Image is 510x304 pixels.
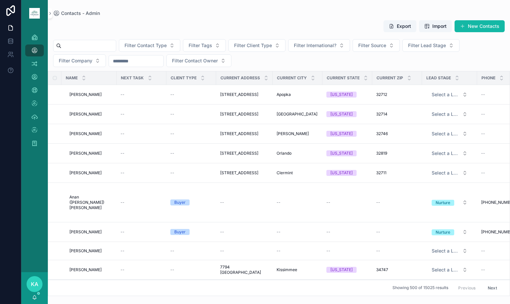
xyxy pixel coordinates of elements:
[426,226,473,238] button: Select Button
[228,39,286,52] button: Select Button
[125,42,167,49] span: Filter Contact Type
[326,229,330,235] span: --
[432,91,460,98] span: Select a Lead Stage
[326,111,368,117] a: [US_STATE]
[326,92,368,98] a: [US_STATE]
[376,200,380,205] span: --
[121,200,162,205] a: --
[121,131,162,136] a: --
[69,131,113,136] a: [PERSON_NAME]
[170,131,174,136] span: --
[69,229,102,235] span: [PERSON_NAME]
[121,75,144,81] span: Next Task
[121,267,162,272] a: --
[170,267,212,272] a: --
[330,92,353,98] div: [US_STATE]
[432,266,460,273] span: Select a Lead Stage
[61,10,100,17] span: Contacts - Admin
[69,267,113,272] a: [PERSON_NAME]
[69,170,113,176] a: [PERSON_NAME]
[121,131,125,136] span: --
[326,229,368,235] a: --
[220,265,269,275] a: 7794 [GEOGRAPHIC_DATA]
[426,245,473,257] button: Select Button
[277,92,291,97] span: Apopka
[220,229,269,235] a: --
[277,267,297,272] span: Kissimmee
[426,167,473,179] button: Select Button
[481,248,485,254] span: --
[277,151,318,156] a: Orlando
[408,42,446,49] span: Filter Lead Stage
[392,285,448,291] span: Showing 500 of 15025 results
[21,27,48,158] div: scrollable content
[174,199,186,205] div: Buyer
[119,39,180,52] button: Select Button
[432,248,460,254] span: Select a Lead Stage
[121,229,125,235] span: --
[330,267,353,273] div: [US_STATE]
[481,92,485,97] span: --
[170,92,174,97] span: --
[376,248,380,254] span: --
[432,130,460,137] span: Select a Lead Stage
[481,112,485,117] span: --
[121,248,162,254] a: --
[294,42,336,49] span: Filter International?
[170,92,212,97] a: --
[69,248,102,254] span: [PERSON_NAME]
[330,150,353,156] div: [US_STATE]
[426,196,473,208] button: Select Button
[326,267,368,273] a: [US_STATE]
[29,8,40,19] img: App logo
[376,267,418,272] a: 34747
[66,75,78,81] span: Name
[277,131,318,136] a: [PERSON_NAME]
[436,200,450,206] div: Nurture
[69,248,113,254] a: [PERSON_NAME]
[121,200,125,205] span: --
[69,112,102,117] span: [PERSON_NAME]
[277,112,318,117] a: [GEOGRAPHIC_DATA]
[170,151,212,156] a: --
[432,170,460,176] span: Select a Lead Stage
[326,200,330,205] span: --
[383,20,416,32] button: Export
[277,229,318,235] a: --
[353,39,400,52] button: Select Button
[376,131,418,136] a: 32746
[426,88,473,101] a: Select Button
[220,170,269,176] a: [STREET_ADDRESS]
[277,92,318,97] a: Apopka
[170,248,212,254] a: --
[376,229,380,235] span: --
[358,42,386,49] span: Filter Source
[69,131,102,136] span: [PERSON_NAME]
[53,10,100,17] a: Contacts - Admin
[121,267,125,272] span: --
[277,200,318,205] a: --
[59,57,92,64] span: Filter Company
[481,75,495,81] span: Phone
[376,170,386,176] span: 32711
[69,92,113,97] a: [PERSON_NAME]
[183,39,226,52] button: Select Button
[426,128,473,140] button: Select Button
[376,267,388,272] span: 34747
[277,170,318,176] a: Clermint
[121,112,125,117] span: --
[326,150,368,156] a: [US_STATE]
[31,280,38,288] span: KA
[121,112,162,117] a: --
[170,267,174,272] span: --
[426,264,473,276] a: Select Button
[376,151,418,156] a: 32819
[69,170,102,176] span: [PERSON_NAME]
[330,111,353,117] div: [US_STATE]
[220,170,258,176] span: [STREET_ADDRESS]
[277,200,281,205] span: --
[220,200,269,205] a: --
[426,196,473,209] a: Select Button
[69,112,113,117] a: [PERSON_NAME]
[166,54,231,67] button: Select Button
